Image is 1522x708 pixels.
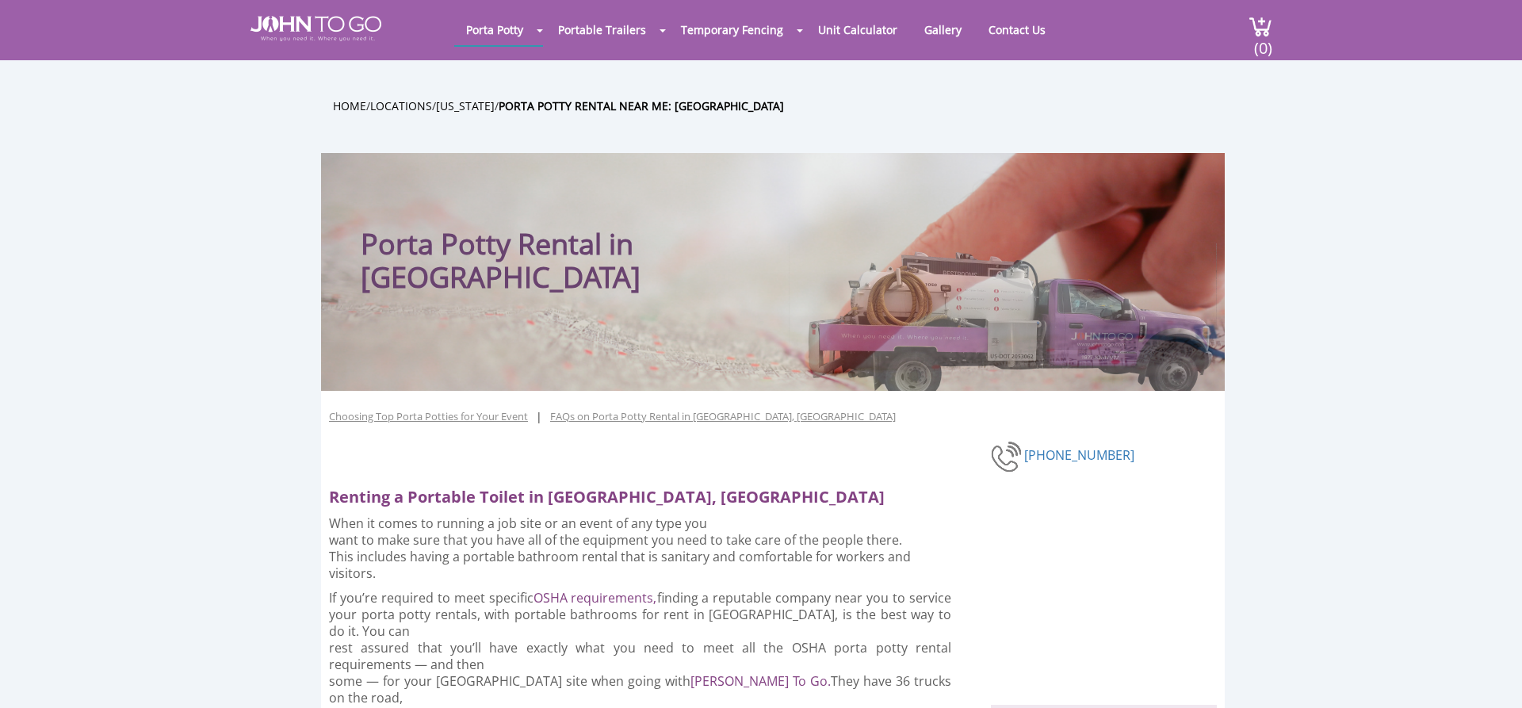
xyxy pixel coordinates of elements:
h1: Porta Potty Rental in [GEOGRAPHIC_DATA] [361,185,872,294]
a: Portable Trailers [546,14,658,45]
img: JOHN to go [250,16,381,41]
a: Contact Us [977,14,1057,45]
h2: Renting a Portable Toilet in [GEOGRAPHIC_DATA], [GEOGRAPHIC_DATA] [329,479,965,507]
a: Unit Calculator [806,14,909,45]
p: When it comes to running a job site or an event of any type you want to make sure that you have a... [329,515,951,582]
a: Home [333,98,366,113]
button: Live Chat [1459,645,1522,708]
a: [US_STATE] [436,98,495,113]
a: Porta Potty Rental Near Me: [GEOGRAPHIC_DATA] [499,98,784,113]
ul: / / / [333,97,1237,115]
a: Locations [370,98,432,113]
a: [PHONE_NUMBER] [1024,446,1134,464]
img: cart a [1249,16,1272,37]
a: OSHA requirements, [533,589,657,607]
img: Truck [789,243,1217,391]
a: Temporary Fencing [669,14,795,45]
span: | [536,409,542,440]
a: [PERSON_NAME] To Go. [690,672,831,690]
a: Choosing Top Porta Potties for Your Event [329,409,528,424]
img: Porta Potty Rental Near Me: Rockland County - Porta Potty [991,439,1024,474]
a: FAQs on Porta Potty Rental in [GEOGRAPHIC_DATA], [GEOGRAPHIC_DATA] [550,409,896,424]
span: (0) [1253,25,1272,59]
a: Gallery [912,14,973,45]
a: Porta Potty [454,14,535,45]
